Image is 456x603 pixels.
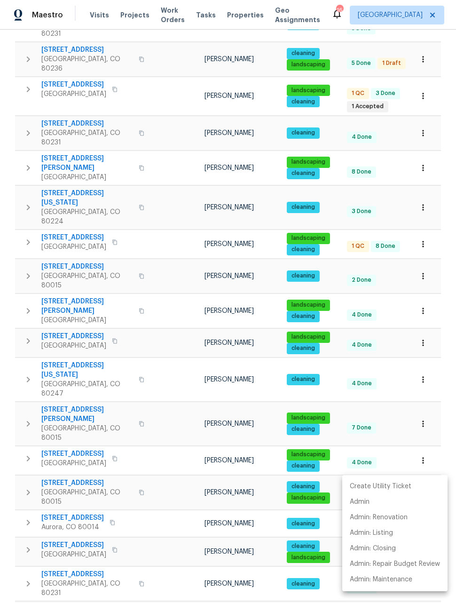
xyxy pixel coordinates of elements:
p: Admin: Repair Budget Review [350,559,440,569]
p: Admin [350,497,370,507]
p: Admin: Closing [350,544,396,554]
p: Admin: Listing [350,528,393,538]
p: Create Utility Ticket [350,482,411,492]
p: Admin: Maintenance [350,575,412,585]
p: Admin: Renovation [350,513,408,523]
